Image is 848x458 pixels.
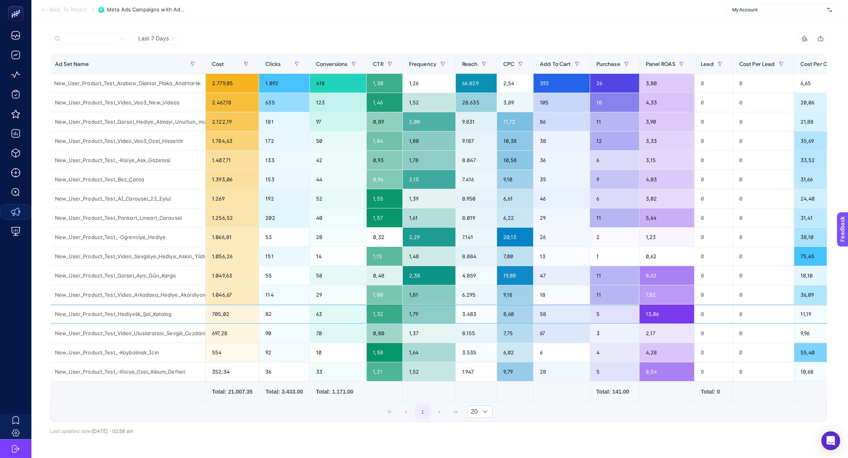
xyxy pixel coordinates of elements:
[49,74,205,93] div: New_User_Product_Test_Arabası_Olanlar_Plaka_Anahtarlık
[373,61,383,67] span: CTR
[534,324,590,343] div: 67
[640,324,694,343] div: 2,17
[590,131,639,150] div: 12
[206,228,259,246] div: 1.066,81
[316,61,348,67] span: Conversions
[49,305,205,323] div: New_User_Product_Test_Hediyelik_Şal_Katalog
[367,362,402,381] div: 1,21
[50,428,92,434] span: Last updated date:
[367,247,402,266] div: 1,15
[367,285,402,304] div: 1,00
[50,45,827,434] div: Last 7 Days
[646,61,675,67] span: Panel ROAS
[259,305,309,323] div: 82
[590,266,639,285] div: 11
[733,131,794,150] div: 0
[497,324,533,343] div: 7,75
[534,362,590,381] div: 28
[367,74,402,93] div: 1,30
[310,247,367,266] div: 14
[590,170,639,189] div: 9
[49,362,205,381] div: New_User_Product_Test_-Kisiye_Ozel_Album_Defteri
[534,266,590,285] div: 47
[701,388,726,396] div: Total: 0
[367,343,402,362] div: 1,58
[206,208,259,227] div: 1.256,52
[403,285,455,304] div: 1,81
[497,285,533,304] div: 9,18
[456,151,497,170] div: 8.047
[206,151,259,170] div: 1.407,71
[415,404,430,419] button: 1
[640,208,694,227] div: 5,64
[694,131,733,150] div: 0
[456,170,497,189] div: 7.416
[403,305,455,323] div: 1,79
[259,247,309,266] div: 151
[409,61,437,67] span: Frequency
[63,36,116,42] input: Search
[206,285,259,304] div: 1.046,67
[733,343,794,362] div: 0
[367,151,402,170] div: 0,93
[640,362,694,381] div: 8,54
[640,343,694,362] div: 4,28
[694,305,733,323] div: 0
[694,228,733,246] div: 0
[206,131,259,150] div: 1.784,63
[456,228,497,246] div: 7.141
[640,285,694,304] div: 7,02
[55,61,89,67] span: Ad Set Name
[259,343,309,362] div: 92
[367,324,402,343] div: 0,80
[640,74,694,93] div: 3,80
[310,324,367,343] div: 70
[310,343,367,362] div: 10
[310,228,367,246] div: 28
[694,285,733,304] div: 0
[367,305,402,323] div: 1,32
[212,388,252,396] div: Total: 21.007.35
[534,93,590,112] div: 105
[640,112,694,131] div: 3,90
[259,362,309,381] div: 36
[640,170,694,189] div: 4,03
[827,6,832,14] img: svg%3e
[534,285,590,304] div: 18
[49,7,87,13] span: Back To Report
[733,305,794,323] div: 0
[694,189,733,208] div: 0
[497,343,533,362] div: 6,02
[206,305,259,323] div: 705,02
[403,151,455,170] div: 1,78
[694,93,733,112] div: 0
[590,74,639,93] div: 26
[49,170,205,189] div: New_User_Product_Test_Bez_Çanta
[259,93,309,112] div: 635
[310,305,367,323] div: 63
[733,247,794,266] div: 0
[259,151,309,170] div: 133
[206,266,259,285] div: 1.049,63
[49,266,205,285] div: New_User_Product_Test_Gorsel_Aynı_Gün_Kargo
[403,112,455,131] div: 2,08
[534,228,590,246] div: 26
[259,170,309,189] div: 153
[259,266,309,285] div: 55
[701,61,714,67] span: Lead
[403,208,455,227] div: 1,61
[456,247,497,266] div: 8.884
[138,35,169,42] span: Last 7 Days
[367,228,402,246] div: 0,32
[456,74,497,93] div: 66.829
[640,93,694,112] div: 4,33
[733,170,794,189] div: 0
[590,343,639,362] div: 4
[497,247,533,266] div: 7,00
[733,362,794,381] div: 0
[456,362,497,381] div: 1.947
[310,93,367,112] div: 123
[497,151,533,170] div: 10,58
[403,131,455,150] div: 1,80
[694,266,733,285] div: 0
